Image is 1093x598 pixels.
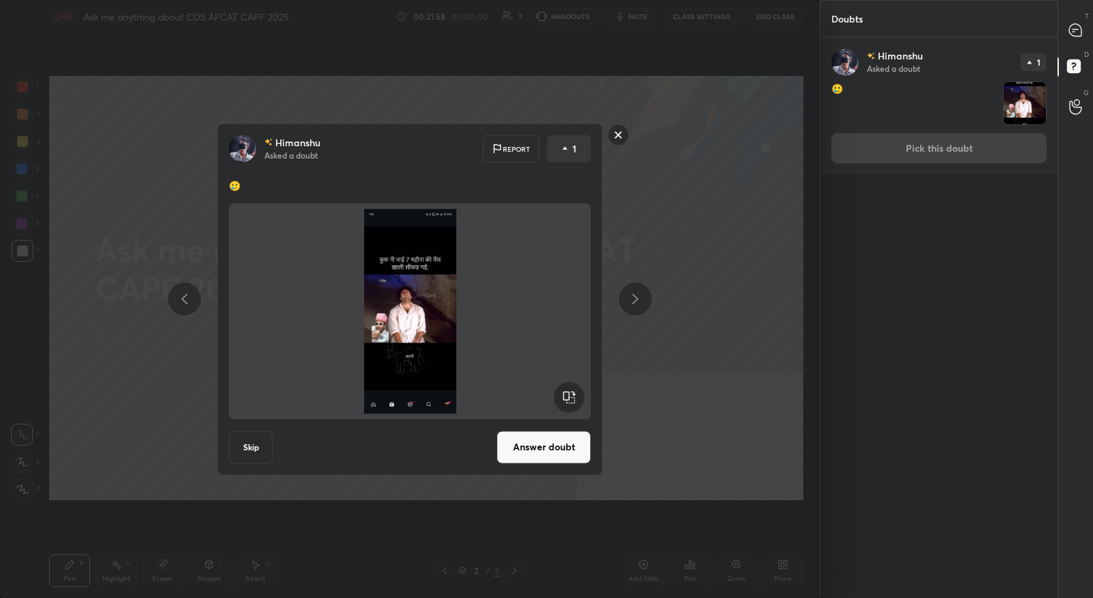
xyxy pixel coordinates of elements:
[831,49,859,76] img: 65acc332c17144449d898ffbc9e2703f.jpg
[275,137,320,148] p: Himanshu
[264,139,273,146] img: no-rating-badge.077c3623.svg
[1085,11,1089,21] p: T
[1084,49,1089,59] p: D
[1004,82,1046,124] img: 1757127541SLXLKM.JPEG
[229,135,256,162] img: 65acc332c17144449d898ffbc9e2703f.jpg
[1083,87,1089,98] p: G
[245,208,575,413] img: 1757127541SLXLKM.JPEG
[1037,58,1040,66] p: 1
[229,431,273,463] button: Skip
[820,1,874,37] p: Doubts
[867,53,875,60] img: no-rating-badge.077c3623.svg
[831,81,997,125] h4: 🥲
[229,178,591,192] p: 🥲
[264,149,318,160] p: Asked a doubt
[878,51,923,62] p: Himanshu
[867,63,920,74] p: Asked a doubt
[572,141,577,155] p: 1
[497,431,591,463] button: Answer doubt
[483,135,539,162] div: Report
